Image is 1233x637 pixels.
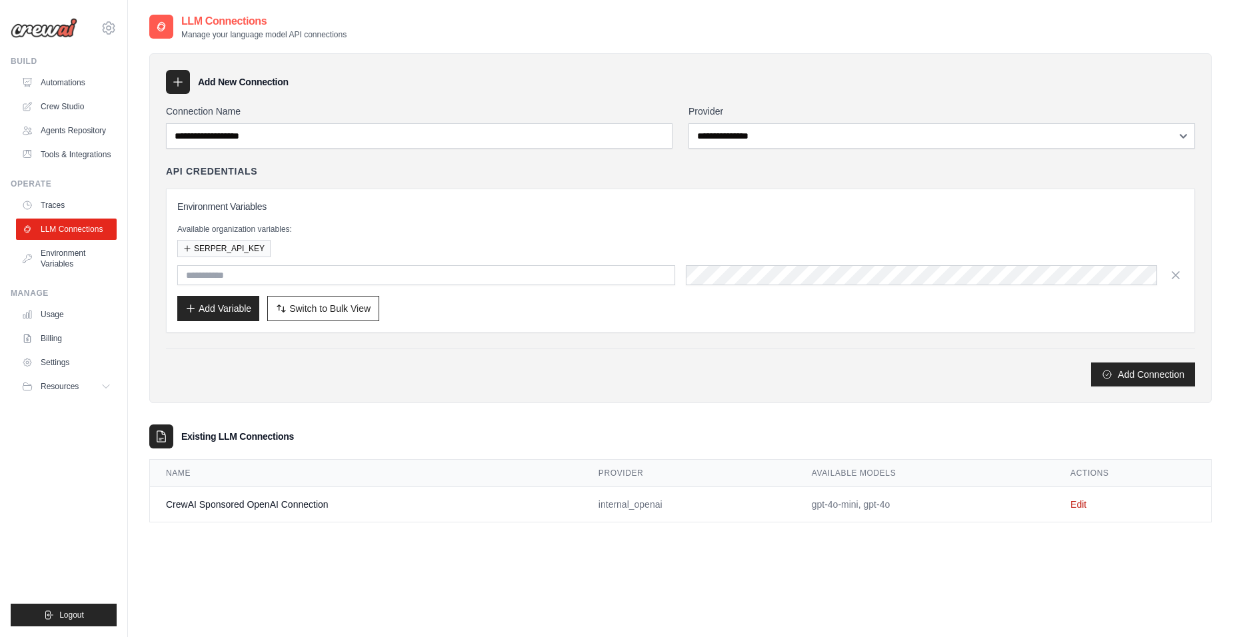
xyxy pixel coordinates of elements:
label: Provider [688,105,1195,118]
div: Operate [11,179,117,189]
button: SERPER_API_KEY [177,240,271,257]
button: Logout [11,604,117,626]
th: Actions [1054,460,1211,487]
a: Tools & Integrations [16,144,117,165]
a: Settings [16,352,117,373]
a: Agents Repository [16,120,117,141]
img: Logo [11,18,77,38]
label: Connection Name [166,105,672,118]
a: Usage [16,304,117,325]
span: Logout [59,610,84,620]
button: Resources [16,376,117,397]
button: Add Variable [177,296,259,321]
span: Switch to Bulk View [289,302,371,315]
h4: API Credentials [166,165,257,178]
h3: Existing LLM Connections [181,430,294,443]
a: Crew Studio [16,96,117,117]
th: Name [150,460,583,487]
h2: LLM Connections [181,13,347,29]
td: gpt-4o-mini, gpt-4o [796,487,1054,522]
p: Available organization variables: [177,224,1184,235]
th: Provider [583,460,796,487]
a: Billing [16,328,117,349]
span: Resources [41,381,79,392]
a: Automations [16,72,117,93]
td: CrewAI Sponsored OpenAI Connection [150,487,583,522]
a: LLM Connections [16,219,117,240]
h3: Add New Connection [198,75,289,89]
h3: Environment Variables [177,200,1184,213]
a: Edit [1070,499,1086,510]
div: Manage [11,288,117,299]
th: Available Models [796,460,1054,487]
a: Environment Variables [16,243,117,275]
td: internal_openai [583,487,796,522]
p: Manage your language model API connections [181,29,347,40]
button: Switch to Bulk View [267,296,379,321]
div: Build [11,56,117,67]
a: Traces [16,195,117,216]
button: Add Connection [1091,362,1195,386]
